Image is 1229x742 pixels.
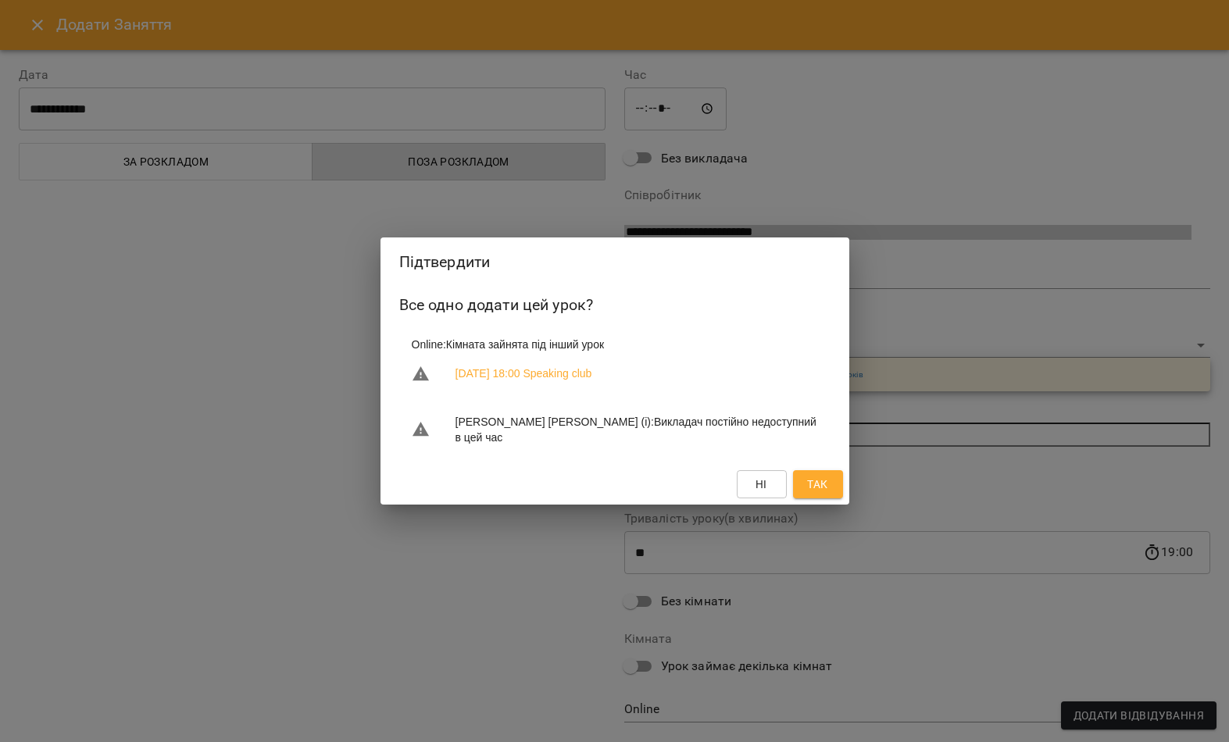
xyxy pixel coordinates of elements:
[807,475,827,494] span: Так
[399,293,831,317] h6: Все одно додати цей урок?
[756,475,767,494] span: Ні
[399,250,831,274] h2: Підтвердити
[737,470,787,498] button: Ні
[456,366,592,381] a: [DATE] 18:00 Speaking club
[399,330,831,359] li: Online : Кімната зайнята під інший урок
[793,470,843,498] button: Так
[399,408,831,451] li: [PERSON_NAME] [PERSON_NAME] (і) : Викладач постійно недоступний в цей час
